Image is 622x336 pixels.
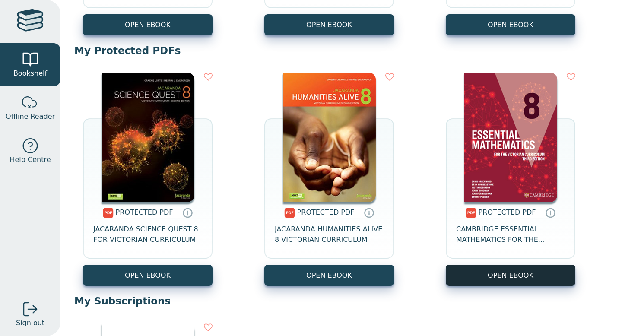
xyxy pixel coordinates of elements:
img: dbba891a-ba0d-41b4-af58-7d33e745be69.jpg [102,73,194,202]
span: Bookshelf [13,68,47,79]
img: pdf.svg [466,208,476,218]
span: PROTECTED PDF [479,208,536,216]
span: JACARANDA SCIENCE QUEST 8 FOR VICTORIAN CURRICULUM [93,224,202,245]
span: Offline Reader [6,111,55,122]
span: CAMBRIDGE ESSENTIAL MATHEMATICS FOR THE VICTORIAN CURRICULUM YEAR 8 3E [456,224,565,245]
a: Protected PDFs cannot be printed, copied or shared. They can be accessed online through Education... [545,207,555,218]
span: PROTECTED PDF [116,208,173,216]
button: OPEN EBOOK [83,14,213,35]
a: OPEN EBOOK [83,265,213,286]
span: PROTECTED PDF [297,208,355,216]
a: OPEN EBOOK [446,265,575,286]
span: Sign out [16,318,44,328]
a: Protected PDFs cannot be printed, copied or shared. They can be accessed online through Education... [182,207,193,218]
button: OPEN EBOOK [264,14,394,35]
span: JACARANDA HUMANITIES ALIVE 8 VICTORIAN CURRICULUM [275,224,384,245]
img: pdf.svg [103,208,114,218]
span: Help Centre [10,155,51,165]
p: My Protected PDFs [74,44,608,57]
img: fd6ec0a3-0a3f-41a6-9827-6919d69b8780.jpg [283,73,376,202]
img: 56bde779-55d1-447f-b01f-7106e2eedf83.png [464,73,557,202]
button: OPEN EBOOK [446,14,575,35]
img: pdf.svg [284,208,295,218]
p: My Subscriptions [74,295,608,307]
a: Protected PDFs cannot be printed, copied or shared. They can be accessed online through Education... [364,207,374,218]
a: OPEN EBOOK [264,265,394,286]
